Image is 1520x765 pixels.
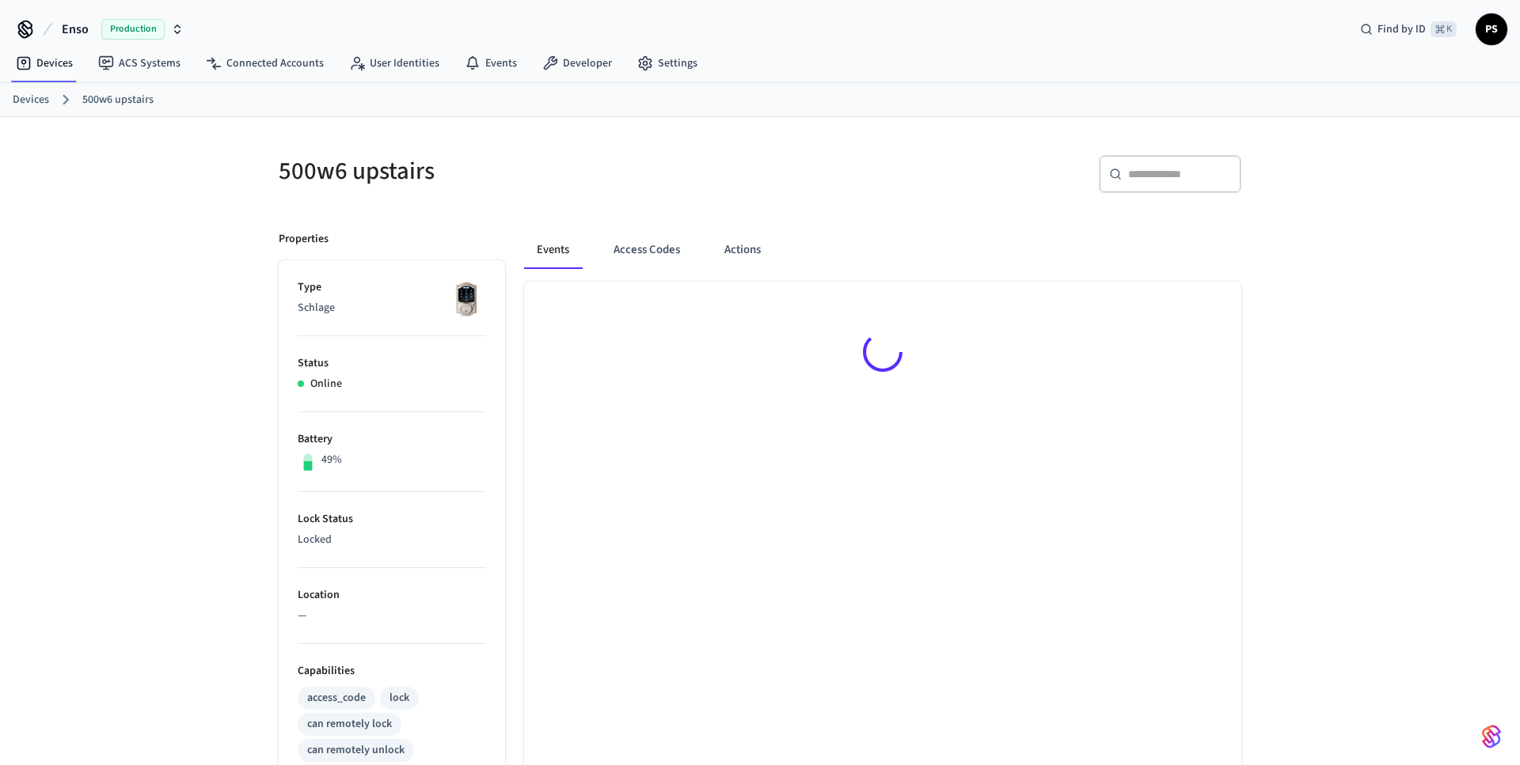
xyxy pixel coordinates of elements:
p: Status [298,355,486,372]
a: Devices [13,92,49,108]
p: Capabilities [298,663,486,680]
p: Battery [298,431,486,448]
p: Lock Status [298,511,486,528]
p: Online [310,376,342,392]
p: 49% [321,452,342,468]
button: Access Codes [601,231,693,269]
a: Developer [530,49,625,78]
div: access_code [307,690,366,706]
span: ⌘ K [1431,21,1457,37]
a: Settings [625,49,710,78]
div: can remotely unlock [307,742,405,759]
button: PS [1476,13,1507,45]
span: PS [1477,15,1506,44]
div: can remotely lock [307,716,392,733]
img: SeamLogoGradient.69752ec5.svg [1482,724,1501,749]
div: lock [389,690,409,706]
span: Find by ID [1377,21,1426,37]
span: Enso [62,20,89,39]
h5: 500w6 upstairs [279,155,750,187]
a: ACS Systems [85,49,193,78]
p: Type [298,279,486,296]
a: 500w6 upstairs [82,92,154,108]
p: Properties [279,231,329,248]
p: Location [298,587,486,604]
div: Find by ID⌘ K [1347,15,1469,44]
span: Production [101,19,165,40]
p: Schlage [298,300,486,316]
p: — [298,608,486,624]
a: Devices [3,49,85,78]
button: Actions [712,231,773,269]
a: User Identities [336,49,452,78]
div: ant example [524,231,1241,269]
p: Locked [298,532,486,548]
img: Schlage Sense Smart Deadbolt with Camelot Trim, Front [446,279,486,319]
a: Events [452,49,530,78]
a: Connected Accounts [193,49,336,78]
button: Events [524,231,582,269]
